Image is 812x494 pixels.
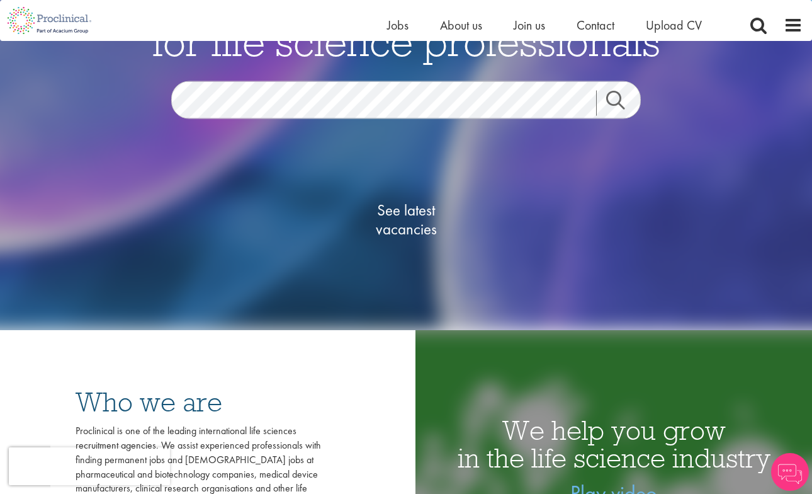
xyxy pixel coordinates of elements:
a: Upload CV [646,17,702,33]
a: Job search submit button [596,91,650,116]
iframe: reCAPTCHA [9,447,170,485]
a: Join us [514,17,545,33]
h1: We help you grow in the life science industry [415,416,812,472]
a: Jobs [387,17,409,33]
a: See latestvacancies [343,151,469,289]
a: About us [440,17,482,33]
a: Contact [577,17,614,33]
span: See latest vacancies [343,201,469,239]
img: Chatbot [771,453,809,491]
h3: Who we are [76,388,321,416]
